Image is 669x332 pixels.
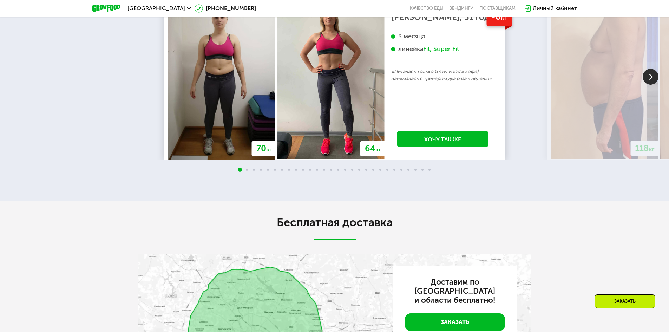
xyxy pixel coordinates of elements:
[643,69,658,85] img: Slide right
[252,141,276,156] div: 70
[360,141,386,156] div: 64
[449,6,474,11] a: Вендинги
[138,215,531,229] h2: Бесплатная доставка
[397,131,488,147] a: Хочу так же
[423,45,459,53] div: Fit, Super Fit
[266,146,272,153] span: кг
[391,14,494,21] div: [PERSON_NAME], 31 год
[649,146,655,152] span: кг
[127,6,185,11] span: [GEOGRAPHIC_DATA]
[533,4,577,13] div: Личный кабинет
[501,13,507,21] span: кг
[486,8,512,26] div: -6
[631,141,659,156] div: 118
[375,146,381,153] span: кг
[595,294,655,308] div: Заказать
[391,45,494,53] div: линейка
[391,32,494,40] div: 3 месяца
[405,313,505,331] a: Заказать
[479,6,516,11] div: поставщикам
[195,4,256,13] a: [PHONE_NUMBER]
[391,68,494,82] p: «Питалась только Grow Food и кофе) Занималась с тренером два раза в неделю»
[410,6,444,11] a: Качество еды
[405,278,505,305] h3: Доставим по [GEOGRAPHIC_DATA] и области бесплатно!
